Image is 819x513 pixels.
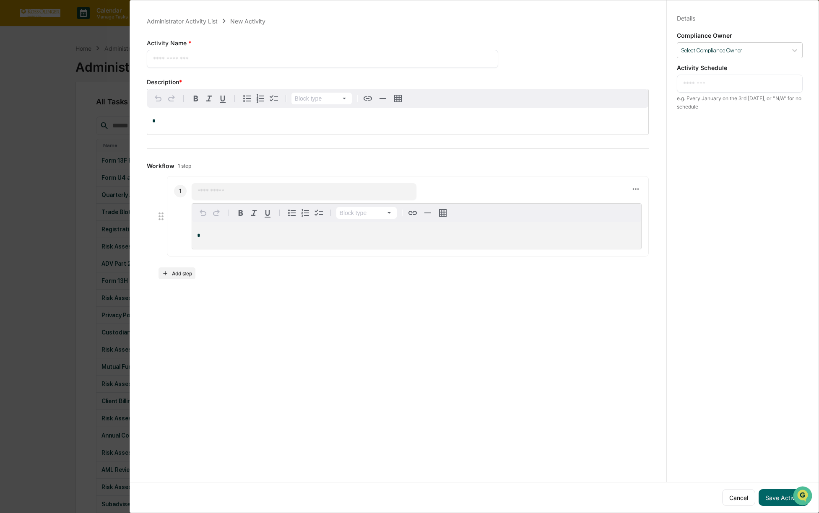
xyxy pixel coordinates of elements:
[174,185,187,197] div: 1
[336,207,397,219] button: Block type
[159,267,195,279] button: Add step
[677,64,803,71] p: Activity Schedule
[677,32,803,39] p: Compliance Owner
[8,122,15,129] div: 🔎
[8,18,153,31] p: How can we help?
[677,15,695,22] div: Details
[216,92,229,105] button: Underline
[189,92,203,105] button: Bold
[147,162,174,169] span: Workflow
[8,64,23,79] img: 1746055101610-c473b297-6a78-478c-a979-82029cc54cd1
[69,106,104,114] span: Attestations
[291,93,352,104] button: Block type
[234,206,247,220] button: Bold
[17,122,53,130] span: Data Lookup
[677,94,803,111] div: e.g. Every January on the 3rd [DATE], or "N/A" for no schedule
[29,64,138,73] div: Start new chat
[143,67,153,77] button: Start new chat
[203,92,216,105] button: Italic
[5,118,56,133] a: 🔎Data Lookup
[29,73,106,79] div: We're available if you need us!
[17,106,54,114] span: Preclearance
[230,18,265,25] div: New Activity
[57,102,107,117] a: 🗄️Attestations
[8,106,15,113] div: 🖐️
[261,206,274,220] button: Underline
[147,18,218,25] div: Administrator Activity List
[5,102,57,117] a: 🖐️Preclearance
[147,39,188,47] span: Activity Name
[61,106,68,113] div: 🗄️
[147,78,179,85] span: Description
[792,485,815,508] iframe: Open customer support
[178,163,191,169] span: 1 step
[83,142,101,148] span: Pylon
[59,142,101,148] a: Powered byPylon
[247,206,261,220] button: Italic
